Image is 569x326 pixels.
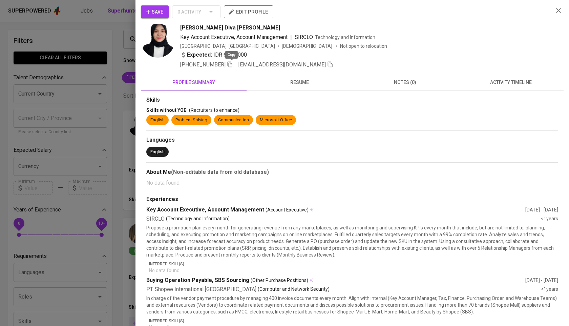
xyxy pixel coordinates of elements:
[149,267,558,274] p: No data found.
[290,33,292,41] span: |
[251,78,348,87] span: resume
[187,51,212,59] b: Expected:
[238,61,326,68] span: [EMAIL_ADDRESS][DOMAIN_NAME]
[141,24,175,58] img: e5c7907aa2c181d609680d221f80b26f.jpeg
[146,224,558,258] p: Propose a promotion plan every month for generating revenue from any marketplaces, as well as mon...
[258,286,330,293] p: (Computer and Network Security)
[180,34,288,40] span: Key Account Executive, Account Management
[266,206,309,213] span: (Account Executive)
[525,206,558,213] div: [DATE] - [DATE]
[525,277,558,284] div: [DATE] - [DATE]
[146,8,163,16] span: Save
[146,286,541,293] div: PT. Shopee International [GEOGRAPHIC_DATA]
[146,196,558,203] div: Experiences
[146,96,558,104] div: Skills
[356,78,454,87] span: notes (0)
[224,9,273,14] a: edit profile
[282,43,333,49] span: [DEMOGRAPHIC_DATA]
[229,7,268,16] span: edit profile
[166,215,230,223] p: (Technology and Information)
[218,117,249,123] div: Communication
[180,43,275,49] div: [GEOGRAPHIC_DATA], [GEOGRAPHIC_DATA]
[150,117,165,123] div: English
[462,78,560,87] span: activity timeline
[146,215,541,223] div: SIRCLO
[146,277,525,284] div: Buying Operation Payable, SBS Sourcing
[340,43,387,49] p: Not open to relocation
[145,78,243,87] span: profile summary
[146,136,558,144] div: Languages
[149,318,558,324] p: Inferred Skill(s)
[541,215,558,223] div: <1 years
[315,35,375,40] span: Technology and Information
[180,24,280,32] span: [PERSON_NAME] Diva [PERSON_NAME]
[146,295,558,315] p: In charge of the vendor payment procedure by managing 400 invoice documents every month. Align wi...
[175,117,207,123] div: Problem Solving
[146,206,525,214] div: Key Account Executive, Account Management
[146,107,186,113] span: Skills without YOE
[180,61,226,68] span: [PHONE_NUMBER]
[150,149,165,155] div: English
[141,5,169,18] button: Save
[189,107,239,113] span: (Recruiters to enhance)
[146,168,558,176] div: About Me
[146,179,558,187] p: No data found.
[251,277,308,284] span: (Other Purchase Positions)
[260,117,292,123] div: Microsoft Office
[541,286,558,293] div: <1 years
[224,5,273,18] button: edit profile
[171,169,269,175] b: (Non-editable data from old database)
[295,34,313,40] span: SIRCLO
[149,261,558,267] p: Inferred Skill(s)
[180,51,247,59] div: IDR 6.000.000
